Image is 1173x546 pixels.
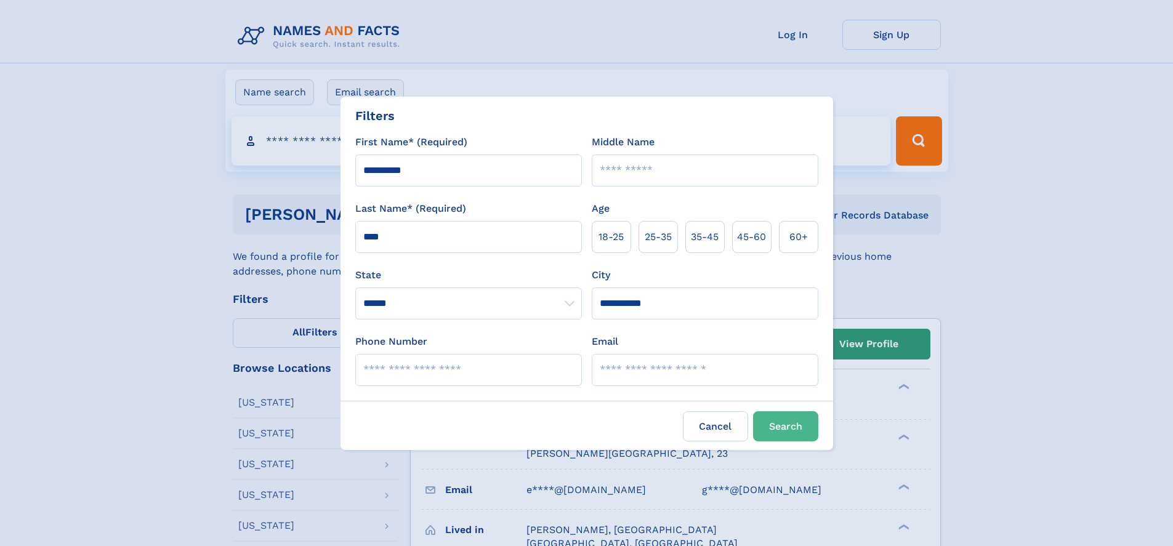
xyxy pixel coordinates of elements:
[592,268,610,283] label: City
[737,230,766,244] span: 45‑60
[753,411,818,441] button: Search
[355,135,467,150] label: First Name* (Required)
[355,268,582,283] label: State
[789,230,808,244] span: 60+
[645,230,672,244] span: 25‑35
[691,230,719,244] span: 35‑45
[355,106,395,125] div: Filters
[683,411,748,441] label: Cancel
[599,230,624,244] span: 18‑25
[355,201,466,216] label: Last Name* (Required)
[355,334,427,349] label: Phone Number
[592,334,618,349] label: Email
[592,135,655,150] label: Middle Name
[592,201,610,216] label: Age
